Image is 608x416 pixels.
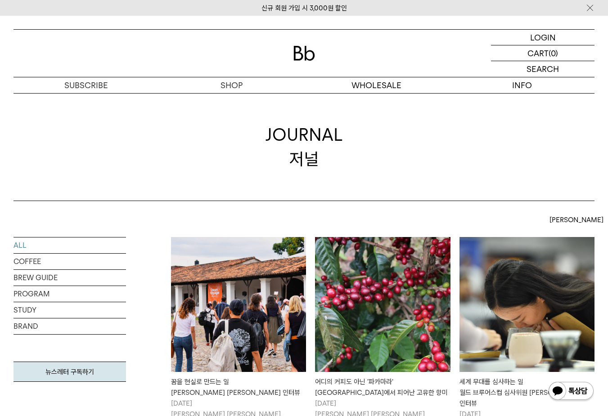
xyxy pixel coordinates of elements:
[14,237,126,253] a: ALL
[261,4,347,12] a: 신규 회원 가입 시 3,000원 할인
[315,237,450,372] img: 어디의 커피도 아닌 '파카마라'엘살바도르에서 피어난 고유한 향미
[171,376,306,398] div: 꿈을 현실로 만드는 일 [PERSON_NAME] [PERSON_NAME] 인터뷰
[527,45,549,61] p: CART
[527,61,559,77] p: SEARCH
[449,77,594,93] p: INFO
[159,77,304,93] a: SHOP
[14,318,126,334] a: BRAND
[459,376,594,409] div: 세계 무대를 심사하는 일 월드 브루어스컵 심사위원 [PERSON_NAME] 인터뷰
[293,46,315,61] img: 로고
[14,302,126,318] a: STUDY
[304,77,450,93] p: WHOLESALE
[14,254,126,269] a: COFFEE
[14,286,126,302] a: PROGRAM
[491,45,594,61] a: CART (0)
[14,270,126,286] a: BREW GUIDE
[171,237,306,372] img: 꿈을 현실로 만드는 일빈보야지 탁승희 대표 인터뷰
[315,376,450,398] div: 어디의 커피도 아닌 '파카마라' [GEOGRAPHIC_DATA]에서 피어난 고유한 향미
[14,77,159,93] a: SUBSCRIBE
[548,381,594,403] img: 카카오톡 채널 1:1 채팅 버튼
[459,237,594,372] img: 세계 무대를 심사하는 일월드 브루어스컵 심사위원 크리스티 인터뷰
[266,123,343,170] div: JOURNAL 저널
[549,215,603,225] span: [PERSON_NAME]
[14,362,126,382] a: 뉴스레터 구독하기
[530,30,556,45] p: LOGIN
[549,45,558,61] p: (0)
[491,30,594,45] a: LOGIN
